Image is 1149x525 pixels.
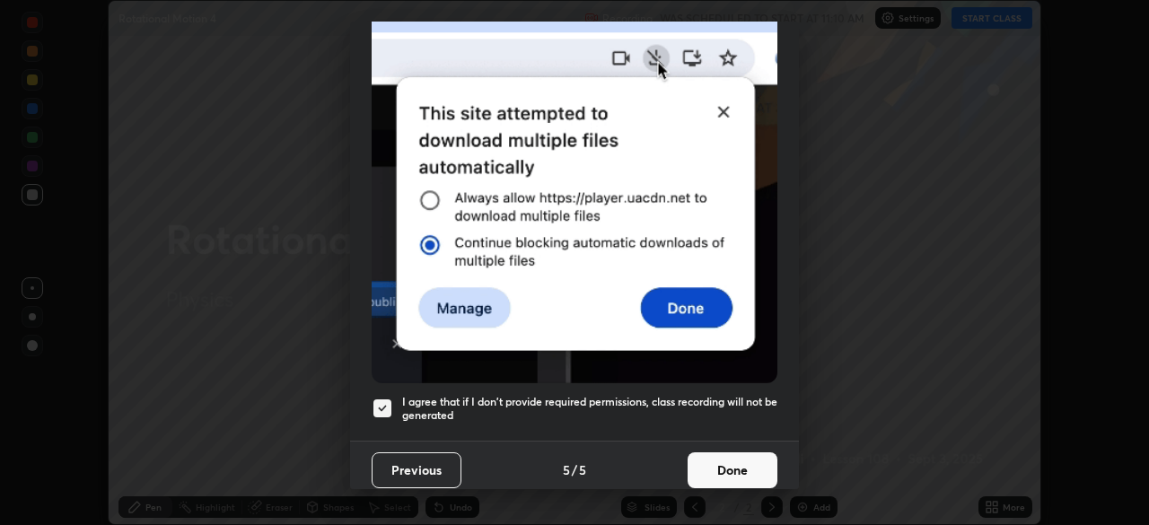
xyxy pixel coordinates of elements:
h5: I agree that if I don't provide required permissions, class recording will not be generated [402,395,777,423]
h4: / [572,460,577,479]
h4: 5 [563,460,570,479]
button: Done [688,452,777,488]
h4: 5 [579,460,586,479]
button: Previous [372,452,461,488]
